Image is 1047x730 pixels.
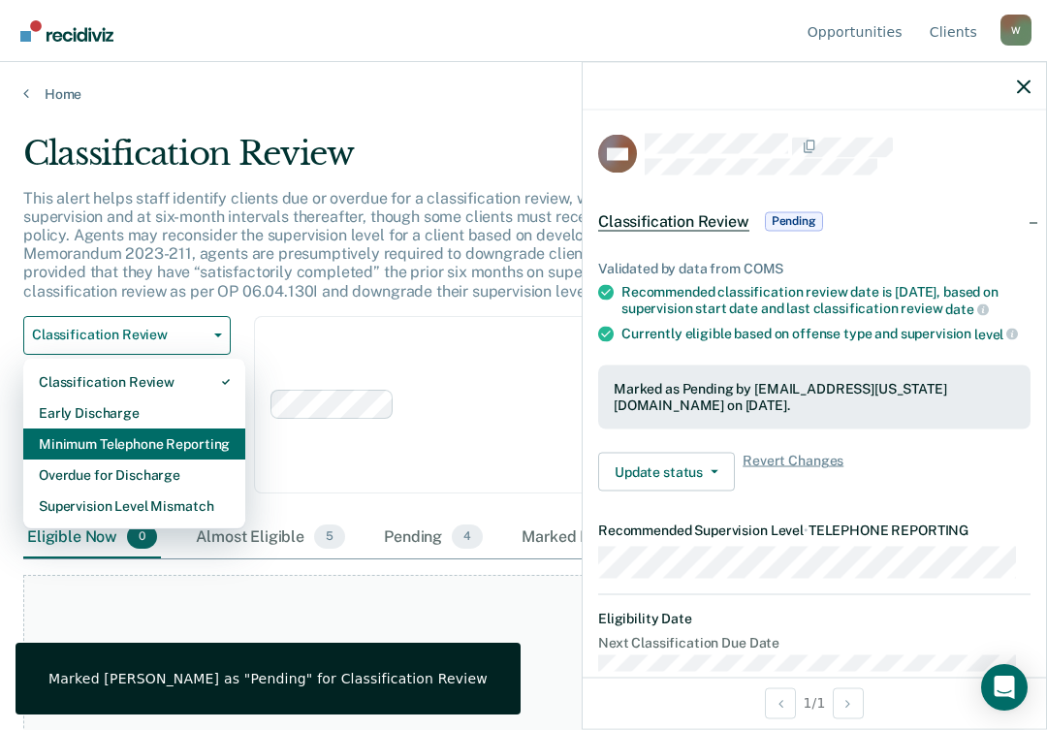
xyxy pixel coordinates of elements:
[23,517,161,559] div: Eligible Now
[598,522,1031,538] dt: Recommended Supervision Level TELEPHONE REPORTING
[598,260,1031,276] div: Validated by data from COMS
[598,635,1031,651] dt: Next Classification Due Date
[598,611,1031,627] dt: Eligibility Date
[314,524,345,550] span: 5
[598,211,749,231] span: Classification Review
[23,189,966,301] p: This alert helps staff identify clients due or overdue for a classification review, which are gen...
[518,517,690,559] div: Marked Ineligible
[765,211,823,231] span: Pending
[23,134,966,189] div: Classification Review
[765,687,796,718] button: Previous Opportunity
[48,670,488,687] div: Marked [PERSON_NAME] as "Pending" for Classification Review
[380,517,487,559] div: Pending
[20,20,113,42] img: Recidiviz
[621,284,1031,317] div: Recommended classification review date is [DATE], based on supervision start date and last classi...
[981,664,1028,711] div: Open Intercom Messenger
[127,524,157,550] span: 0
[39,397,230,428] div: Early Discharge
[614,381,1015,414] div: Marked as Pending by [EMAIL_ADDRESS][US_STATE][DOMAIN_NAME] on [DATE].
[39,460,230,491] div: Overdue for Discharge
[583,190,1046,252] div: Classification ReviewPending
[598,452,735,491] button: Update status
[32,327,206,343] span: Classification Review
[39,491,230,522] div: Supervision Level Mismatch
[23,85,1024,103] a: Home
[583,677,1046,728] div: 1 / 1
[833,687,864,718] button: Next Opportunity
[452,524,483,550] span: 4
[39,428,230,460] div: Minimum Telephone Reporting
[621,325,1031,342] div: Currently eligible based on offense type and supervision
[945,301,988,316] span: date
[743,452,843,491] span: Revert Changes
[974,326,1018,341] span: level
[1000,15,1031,46] div: W
[39,366,230,397] div: Classification Review
[1000,15,1031,46] button: Profile dropdown button
[804,522,809,537] span: •
[23,359,245,529] div: Dropdown Menu
[192,517,349,559] div: Almost Eligible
